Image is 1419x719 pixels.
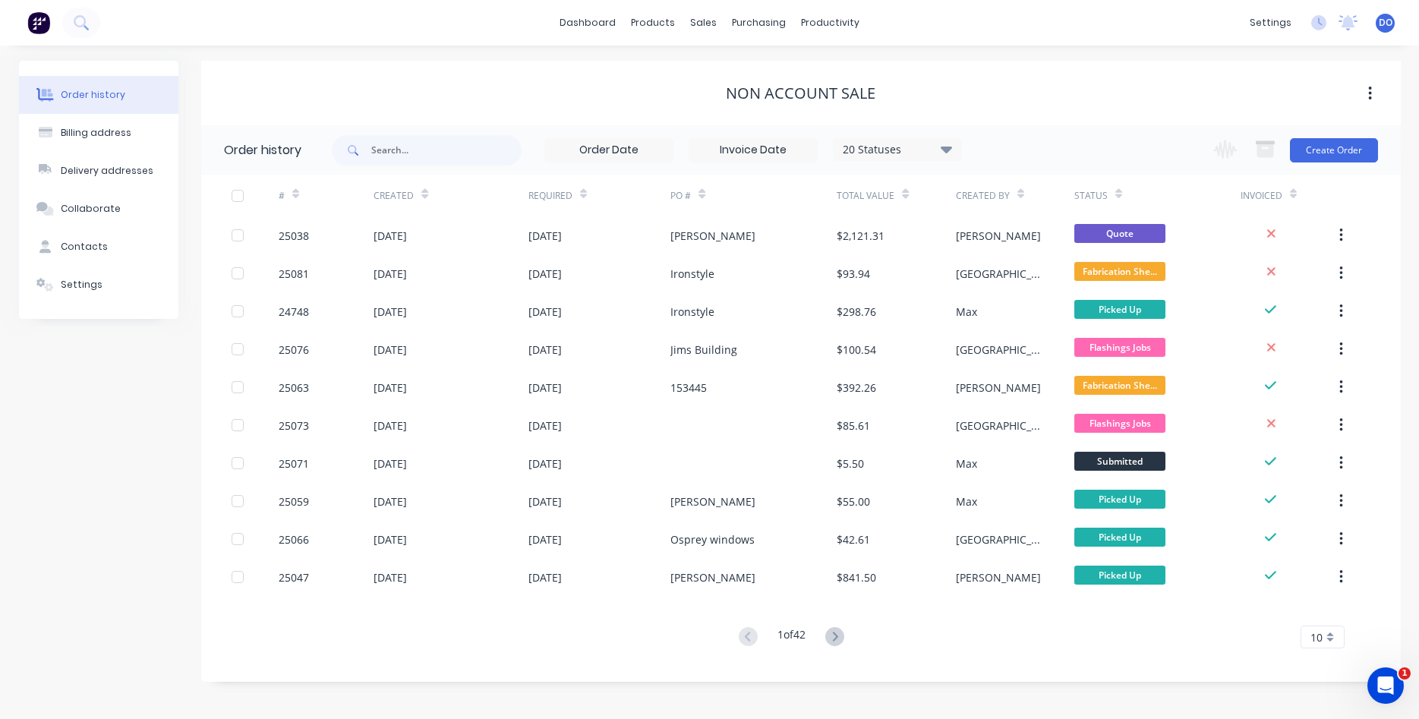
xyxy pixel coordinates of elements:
[670,189,691,203] div: PO #
[374,380,407,396] div: [DATE]
[837,456,864,471] div: $5.50
[528,266,562,282] div: [DATE]
[374,494,407,509] div: [DATE]
[374,175,528,216] div: Created
[1241,189,1282,203] div: Invoiced
[19,266,178,304] button: Settings
[374,418,407,434] div: [DATE]
[374,456,407,471] div: [DATE]
[279,456,309,471] div: 25071
[1074,338,1165,357] span: Flashings Jobs
[528,418,562,434] div: [DATE]
[689,139,817,162] input: Invoice Date
[837,494,870,509] div: $55.00
[1290,138,1378,162] button: Create Order
[1310,629,1323,645] span: 10
[61,164,153,178] div: Delivery addresses
[528,494,562,509] div: [DATE]
[670,380,707,396] div: 153445
[528,342,562,358] div: [DATE]
[670,342,737,358] div: Jims Building
[19,152,178,190] button: Delivery addresses
[528,228,562,244] div: [DATE]
[1399,667,1411,680] span: 1
[1074,452,1165,471] span: Submitted
[1074,224,1165,243] span: Quote
[1074,300,1165,319] span: Picked Up
[1074,528,1165,547] span: Picked Up
[1074,262,1165,281] span: Fabrication She...
[956,304,977,320] div: Max
[61,240,108,254] div: Contacts
[837,304,876,320] div: $298.76
[1074,175,1241,216] div: Status
[670,494,755,509] div: [PERSON_NAME]
[834,141,961,158] div: 20 Statuses
[371,135,522,166] input: Search...
[374,342,407,358] div: [DATE]
[279,228,309,244] div: 25038
[837,342,876,358] div: $100.54
[670,531,755,547] div: Osprey windows
[956,175,1074,216] div: Created By
[279,189,285,203] div: #
[1367,667,1404,704] iframe: Intercom live chat
[61,88,125,102] div: Order history
[374,304,407,320] div: [DATE]
[279,531,309,547] div: 25066
[956,189,1010,203] div: Created By
[1379,16,1392,30] span: DO
[1074,376,1165,395] span: Fabrication She...
[545,139,673,162] input: Order Date
[279,342,309,358] div: 25076
[724,11,793,34] div: purchasing
[279,494,309,509] div: 25059
[683,11,724,34] div: sales
[19,76,178,114] button: Order history
[837,531,870,547] div: $42.61
[374,266,407,282] div: [DATE]
[528,456,562,471] div: [DATE]
[1074,414,1165,433] span: Flashings Jobs
[793,11,867,34] div: productivity
[528,569,562,585] div: [DATE]
[1242,11,1299,34] div: settings
[956,228,1041,244] div: [PERSON_NAME]
[1241,175,1335,216] div: Invoiced
[1074,189,1108,203] div: Status
[956,456,977,471] div: Max
[956,418,1044,434] div: [GEOGRAPHIC_DATA]
[27,11,50,34] img: Factory
[279,569,309,585] div: 25047
[374,228,407,244] div: [DATE]
[61,202,121,216] div: Collaborate
[1074,566,1165,585] span: Picked Up
[61,278,102,292] div: Settings
[528,304,562,320] div: [DATE]
[837,189,894,203] div: Total Value
[956,380,1041,396] div: [PERSON_NAME]
[279,304,309,320] div: 24748
[279,175,374,216] div: #
[837,228,885,244] div: $2,121.31
[279,418,309,434] div: 25073
[61,126,131,140] div: Billing address
[528,175,671,216] div: Required
[670,304,714,320] div: Ironstyle
[528,531,562,547] div: [DATE]
[837,175,955,216] div: Total Value
[726,84,875,102] div: NON ACCOUNT SALE
[279,380,309,396] div: 25063
[1074,490,1165,509] span: Picked Up
[837,418,870,434] div: $85.61
[19,228,178,266] button: Contacts
[670,228,755,244] div: [PERSON_NAME]
[837,266,870,282] div: $93.94
[956,531,1044,547] div: [GEOGRAPHIC_DATA]
[956,266,1044,282] div: [GEOGRAPHIC_DATA]
[837,569,876,585] div: $841.50
[837,380,876,396] div: $392.26
[19,114,178,152] button: Billing address
[19,190,178,228] button: Collaborate
[279,266,309,282] div: 25081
